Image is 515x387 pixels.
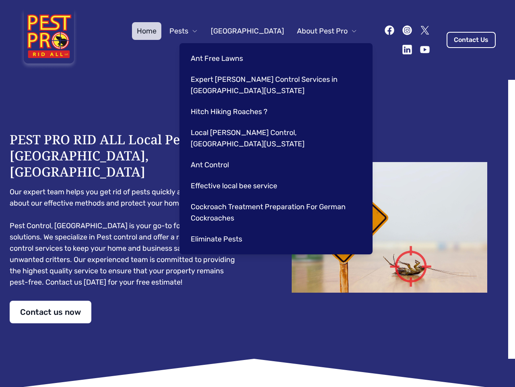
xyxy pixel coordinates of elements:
img: Pest Pro Rid All [19,10,78,70]
span: About Pest Pro [297,25,348,37]
a: Home [132,22,161,40]
a: [GEOGRAPHIC_DATA] [206,22,289,40]
h1: PEST PRO RID ALL Local Pest Control [GEOGRAPHIC_DATA], [GEOGRAPHIC_DATA] [10,131,241,180]
button: Pests [165,22,203,40]
a: Contact us now [10,301,91,323]
span: Pests [169,25,188,37]
button: About Pest Pro [292,22,362,40]
a: Ant Free Lawns [186,50,363,67]
a: Effective local bee service [186,177,363,195]
a: Ant Control [186,156,363,174]
button: Pest Control Community B2B [177,40,295,58]
pre: Our expert team helps you get rid of pests quickly and safely. Learn about our effective methods ... [10,186,241,288]
a: Cockroach Treatment Preparation For German Cockroaches [186,198,363,227]
a: Blog [298,40,322,58]
a: Local [PERSON_NAME] Control, [GEOGRAPHIC_DATA][US_STATE] [186,124,363,153]
a: Hitch Hiking Roaches ? [186,103,363,121]
a: Contact [325,40,362,58]
a: Contact Us [447,32,496,48]
a: Eliminate Pests [186,230,363,248]
img: Dead cockroach on floor with caution sign pest control [274,162,505,293]
a: Expert [PERSON_NAME] Control Services in [GEOGRAPHIC_DATA][US_STATE] [186,71,363,100]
